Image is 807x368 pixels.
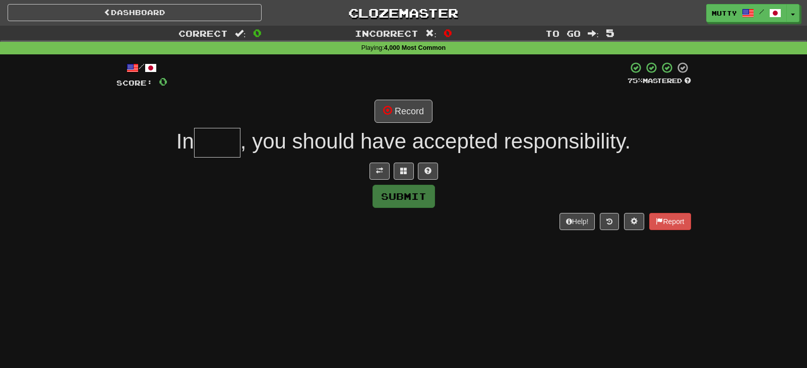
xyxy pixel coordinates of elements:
[384,44,446,51] strong: 4,000 Most Common
[178,28,228,38] span: Correct
[373,185,435,208] button: Submit
[706,4,787,22] a: mutty /
[588,29,599,38] span: :
[712,9,737,18] span: mutty
[355,28,418,38] span: Incorrect
[628,77,691,86] div: Mastered
[418,163,438,180] button: Single letter hint - you only get 1 per sentence and score half the points! alt+h
[240,129,631,153] span: , you should have accepted responsibility.
[369,163,390,180] button: Toggle translation (alt+t)
[649,213,691,230] button: Report
[235,29,246,38] span: :
[176,129,194,153] span: In
[277,4,531,22] a: Clozemaster
[759,8,764,15] span: /
[444,27,452,39] span: 0
[159,75,167,88] span: 0
[606,27,614,39] span: 5
[600,213,619,230] button: Round history (alt+y)
[394,163,414,180] button: Switch sentence to multiple choice alt+p
[375,100,432,123] button: Record
[628,77,643,85] span: 75 %
[253,27,262,39] span: 0
[425,29,437,38] span: :
[116,79,153,87] span: Score:
[8,4,262,21] a: Dashboard
[560,213,595,230] button: Help!
[116,61,167,74] div: /
[545,28,581,38] span: To go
